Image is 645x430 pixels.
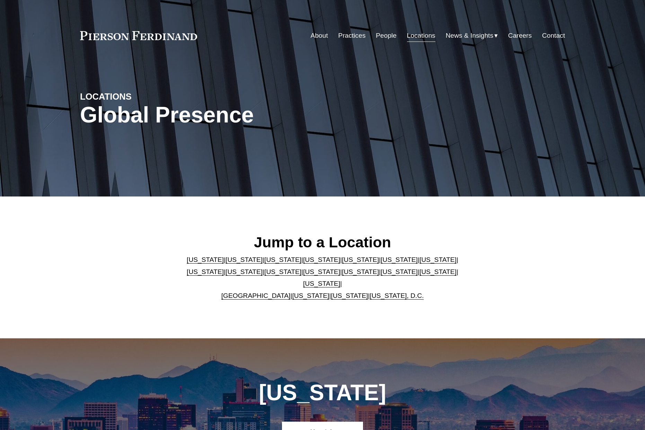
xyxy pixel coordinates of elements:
a: About [310,29,328,42]
a: [US_STATE] [303,268,340,275]
h1: Global Presence [80,102,403,128]
a: [US_STATE] [303,256,340,263]
h4: LOCATIONS [80,91,201,102]
a: [US_STATE] [419,268,457,275]
a: Contact [542,29,565,42]
a: [US_STATE] [226,268,263,275]
a: [US_STATE], D.C. [370,292,424,299]
h1: [US_STATE] [221,380,423,405]
a: [US_STATE] [187,256,224,263]
a: [US_STATE] [419,256,457,263]
a: [US_STATE] [264,256,301,263]
a: [US_STATE] [292,292,329,299]
p: | | | | | | | | | | | | | | | | | | [181,254,464,302]
a: Locations [407,29,435,42]
h2: Jump to a Location [181,233,464,251]
a: [US_STATE] [303,280,340,287]
a: [US_STATE] [226,256,263,263]
a: [US_STATE] [342,268,379,275]
a: [GEOGRAPHIC_DATA] [221,292,291,299]
a: People [376,29,397,42]
a: [US_STATE] [381,268,418,275]
span: News & Insights [445,30,493,42]
a: [US_STATE] [342,256,379,263]
a: [US_STATE] [331,292,368,299]
a: [US_STATE] [381,256,418,263]
a: folder dropdown [445,29,498,42]
a: Careers [508,29,532,42]
a: [US_STATE] [264,268,301,275]
a: [US_STATE] [187,268,224,275]
a: Practices [338,29,365,42]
